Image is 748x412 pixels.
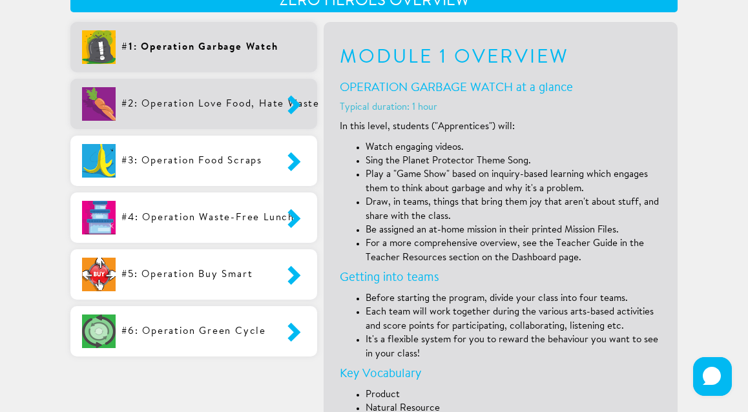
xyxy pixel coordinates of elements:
img: 8fxZUowsklV0sAAAAASUVORK5CYII= [79,201,119,234]
span: Operation Buy Smart [141,270,253,280]
h4: Key Vocabulary [340,368,661,382]
span: #4: [121,213,138,223]
li: It's a flexible system for you to reward the behaviour you want to see in your class! [366,333,661,361]
img: Rz4OnOZvpXAAAAABJRU5ErkJggg== [79,258,119,291]
li: Sing the Planet Protector Theme Song. [366,154,661,168]
img: x+fDHqLdAkpBQAAAABJRU5ErkJggg== [79,87,119,121]
span: #3: [121,156,138,166]
h4: Getting into teams [340,272,661,285]
span: #1: [121,43,137,52]
span: Operation Food Scraps [141,156,262,166]
span: Operation Love Food, Hate Waste [141,99,320,109]
iframe: HelpCrunch [690,354,735,399]
li: Play a "Game Show" based on inquiry-based learning which engages them to think about garbage and ... [366,168,661,196]
li: Product [366,388,661,402]
span: Operation Green Cycle [142,327,266,336]
li: Draw, in teams, things that bring them joy that aren't about stuff, and share with the class. [366,196,661,223]
span: Operation Waste-Free Lunch [142,213,295,223]
h5: Typical duration: 1 hour [340,103,661,114]
img: gq757zaRzxgAAAABJRU5ErkJggg== [79,30,119,64]
li: Be assigned an at-home mission in their printed Mission Files. [366,223,661,237]
p: In this level, students ("Apprentices") will: [340,120,661,134]
li: Watch engaging videos. [366,141,661,154]
li: For a more comprehensive overview, see the Teacher Guide in the Teacher Resources section on the ... [366,237,661,265]
span: #2: [121,99,138,109]
span: Operation Garbage Watch [141,43,278,52]
img: 2PuGZ6y6O6wAAAABJRU5ErkJggg== [79,314,119,348]
span: #5: [121,270,138,280]
h1: Module 1 Overview [340,48,661,69]
li: Before starting the program, divide your class into four teams. [366,292,661,305]
img: gQAAAABJRU5ErkJggg== [79,144,119,178]
span: #6: [121,327,138,336]
h4: OPERATION GARBAGE WATCH at a glance [340,82,661,96]
li: Each team will work together during the various arts-based activities and score points for partic... [366,305,661,333]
